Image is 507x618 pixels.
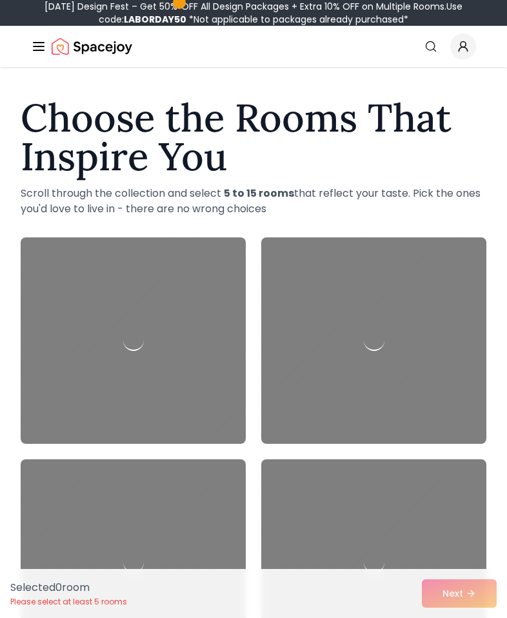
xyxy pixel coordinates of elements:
p: Scroll through the collection and select that reflect your taste. Pick the ones you'd love to liv... [21,186,486,217]
b: LABORDAY50 [124,13,186,26]
span: *Not applicable to packages already purchased* [186,13,408,26]
p: Selected 0 room [10,580,127,595]
img: Spacejoy Logo [52,34,132,59]
a: Spacejoy [52,34,132,59]
strong: 5 to 15 rooms [224,186,294,201]
h1: Choose the Rooms That Inspire You [21,98,486,175]
nav: Global [31,26,476,67]
p: Please select at least 5 rooms [10,597,127,607]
